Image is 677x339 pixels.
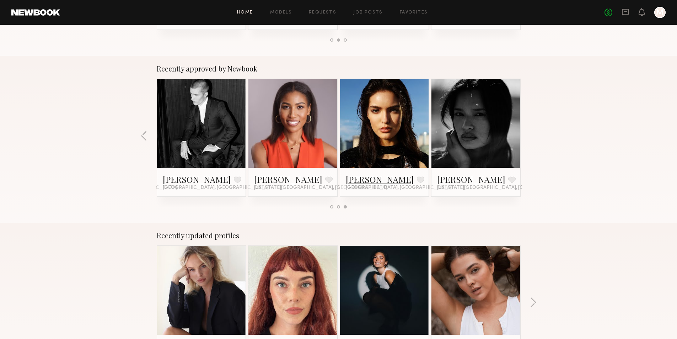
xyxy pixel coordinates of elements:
a: Models [270,10,292,15]
a: Requests [309,10,336,15]
a: Job Posts [353,10,383,15]
a: [PERSON_NAME] [163,174,231,185]
span: [GEOGRAPHIC_DATA], [GEOGRAPHIC_DATA] [163,185,269,191]
a: Home [237,10,253,15]
a: [PERSON_NAME] [437,174,505,185]
span: [US_STATE][GEOGRAPHIC_DATA], [GEOGRAPHIC_DATA] [254,185,387,191]
a: Favorites [400,10,428,15]
div: Recently approved by Newbook [157,64,521,73]
a: [PERSON_NAME] [254,174,322,185]
a: M [654,7,666,18]
span: [US_STATE][GEOGRAPHIC_DATA], [GEOGRAPHIC_DATA] [437,185,570,191]
a: [PERSON_NAME] [346,174,414,185]
span: [GEOGRAPHIC_DATA], [GEOGRAPHIC_DATA] [346,185,452,191]
div: Recently updated profiles [157,231,521,240]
